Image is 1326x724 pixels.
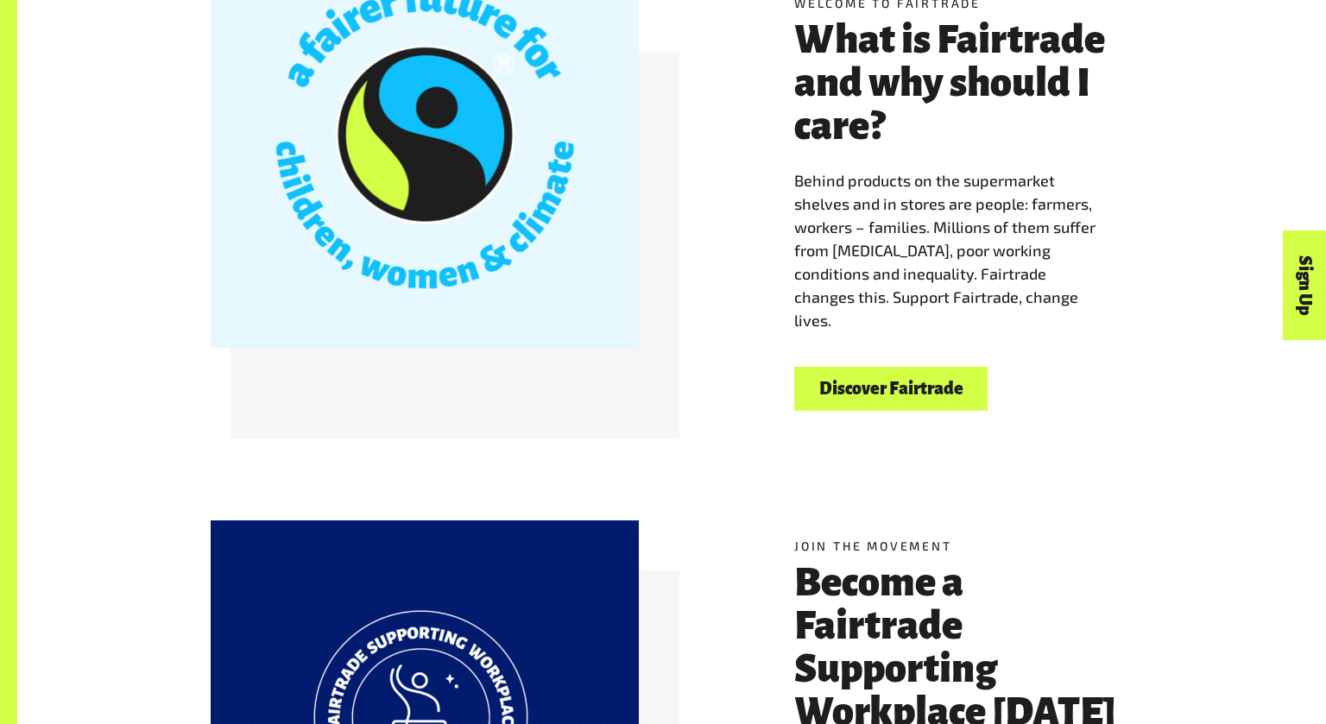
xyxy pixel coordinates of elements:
span: Behind products on the supermarket shelves and in stores are people: farmers, workers – families.... [794,171,1096,330]
h5: Join the movement [794,537,1133,555]
h3: What is Fairtrade and why should I care? [794,18,1133,148]
a: Discover Fairtrade [794,367,988,411]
